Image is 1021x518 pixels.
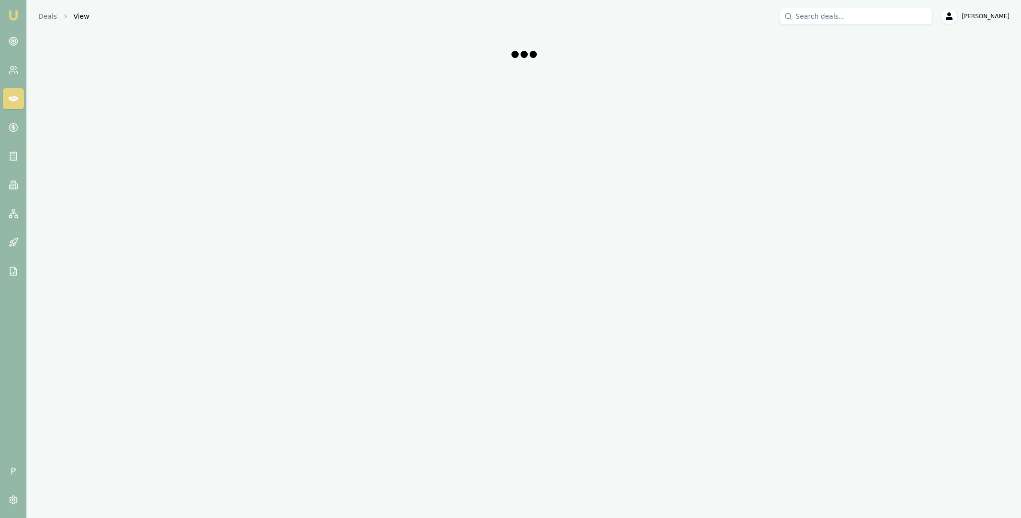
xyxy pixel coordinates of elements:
input: Search deals [780,8,933,25]
span: View [73,12,89,21]
img: emu-icon-u.png [8,10,19,21]
span: P [3,460,24,482]
a: Deals [38,12,57,21]
nav: breadcrumb [38,12,89,21]
span: [PERSON_NAME] [962,12,1010,20]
